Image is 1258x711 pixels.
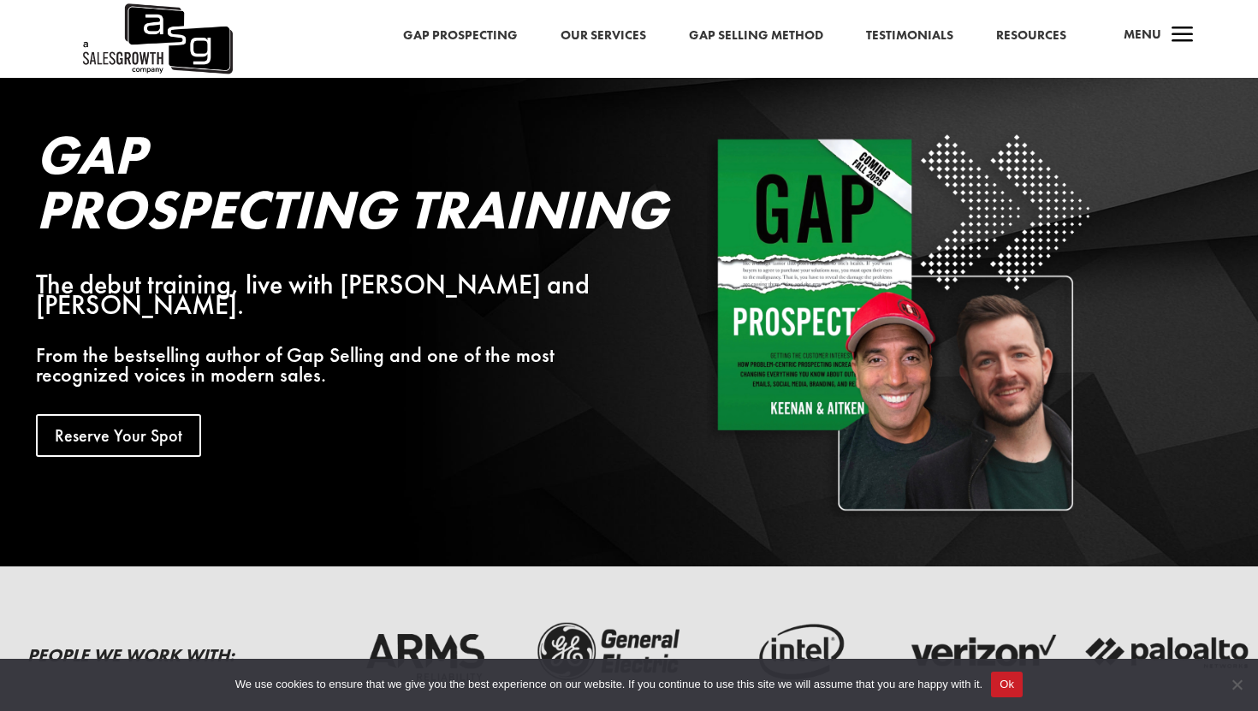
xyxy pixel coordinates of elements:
span: We use cookies to ensure that we give you the best experience on our website. If you continue to ... [235,676,982,693]
div: The debut training, live with [PERSON_NAME] and [PERSON_NAME]. [36,275,650,316]
p: From the bestselling author of Gap Selling and one of the most recognized voices in modern sales. [36,345,650,386]
span: a [1166,19,1200,53]
img: palato-networks-logo-dark [1083,619,1252,686]
a: Resources [996,25,1066,47]
a: Our Services [561,25,646,47]
img: Square White - Shadow [707,127,1096,517]
img: intel-logo-dark [712,619,881,686]
a: Testimonials [866,25,953,47]
img: verizon-logo-dark [898,619,1066,686]
button: Ok [991,672,1023,697]
a: Gap Prospecting [403,25,518,47]
a: Reserve Your Spot [36,414,201,457]
img: ge-logo-dark [526,619,695,686]
a: Gap Selling Method [689,25,823,47]
h2: Gap Prospecting Training [36,127,650,246]
img: arms-reliability-logo-dark [341,619,509,686]
span: No [1228,676,1245,693]
span: Menu [1124,26,1161,43]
